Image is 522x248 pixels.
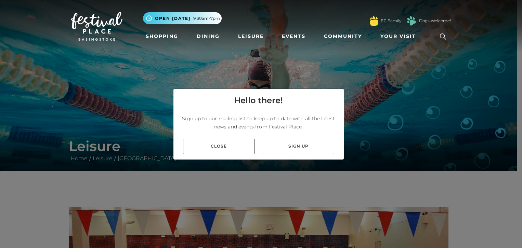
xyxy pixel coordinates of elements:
[321,30,365,43] a: Community
[381,18,401,24] a: FP Family
[419,18,451,24] a: Dogs Welcome!
[378,30,422,43] a: Your Visit
[143,30,181,43] a: Shopping
[183,139,255,154] a: Close
[143,12,222,24] button: Open [DATE] 9.30am-7pm
[194,30,222,43] a: Dining
[263,139,334,154] a: Sign up
[71,12,122,41] img: Festival Place Logo
[179,114,338,131] p: Sign up to our mailing list to keep up to date with all the latest news and events from Festival ...
[234,94,283,107] h4: Hello there!
[380,33,416,40] span: Your Visit
[155,15,191,22] span: Open [DATE]
[235,30,266,43] a: Leisure
[193,15,220,22] span: 9.30am-7pm
[279,30,308,43] a: Events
